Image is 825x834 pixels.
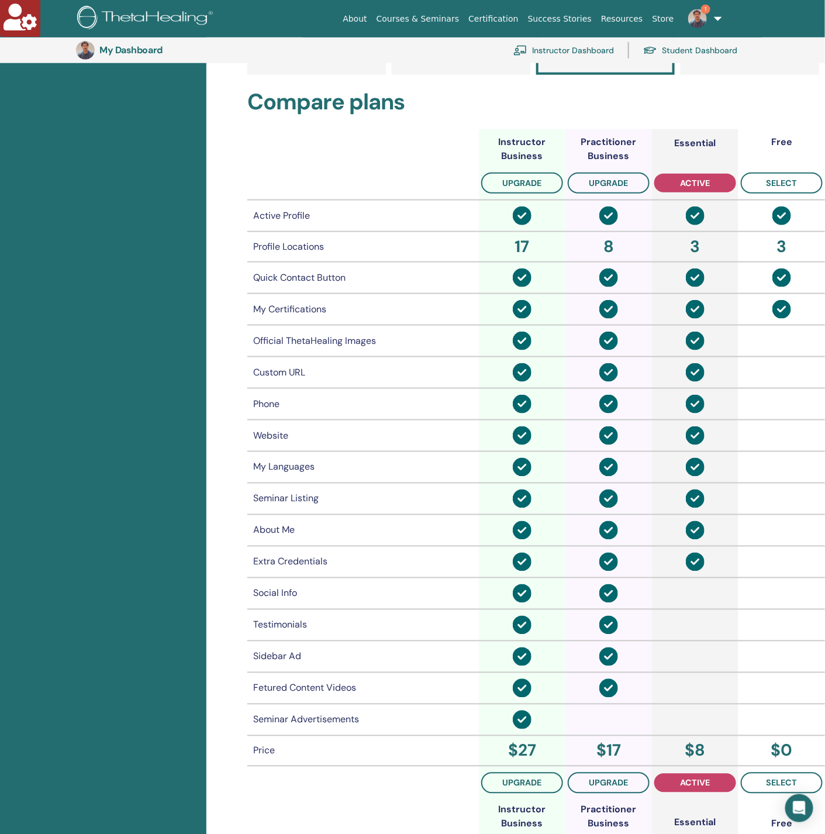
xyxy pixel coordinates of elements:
[686,553,705,571] img: circle-check-solid.svg
[568,173,650,194] button: upgrade
[481,235,563,259] div: 17
[513,647,531,666] img: circle-check-solid.svg
[253,397,473,411] div: Phone
[568,235,650,259] div: 8
[513,679,531,698] img: circle-check-solid.svg
[253,209,473,223] div: Active Profile
[599,679,618,698] img: circle-check-solid.svg
[599,268,618,287] img: circle-check-solid.svg
[513,458,531,477] img: circle-check-solid.svg
[589,178,629,188] span: upgrade
[253,681,473,695] div: Fetured Content Videos
[654,174,736,192] button: active
[513,584,531,603] img: circle-check-solid.svg
[513,711,531,729] img: circle-check-solid.svg
[253,523,473,537] div: About Me
[513,45,527,56] img: chalkboard-teacher.svg
[481,173,563,194] button: upgrade
[253,366,473,380] div: Custom URL
[599,426,618,445] img: circle-check-solid.svg
[589,778,629,788] span: upgrade
[686,521,705,540] img: circle-check-solid.svg
[701,5,710,14] span: 1
[338,8,371,30] a: About
[513,490,531,508] img: circle-check-solid.svg
[686,268,705,287] img: circle-check-solid.svg
[568,773,650,794] button: upgrade
[599,300,618,319] img: circle-check-solid.svg
[513,268,531,287] img: circle-check-solid.svg
[741,235,823,259] div: 3
[253,555,473,569] div: Extra Credentials
[686,332,705,350] img: circle-check-solid.svg
[599,490,618,508] img: circle-check-solid.svg
[513,300,531,319] img: circle-check-solid.svg
[599,616,618,635] img: circle-check-solid.svg
[513,206,531,225] img: circle-check-solid.svg
[599,206,618,225] img: circle-check-solid.svg
[785,794,813,822] div: Open Intercom Messenger
[686,363,705,382] img: circle-check-solid.svg
[479,135,565,163] div: Instructor Business
[76,41,95,60] img: default.jpg
[771,817,792,831] div: Free
[772,268,791,287] img: circle-check-solid.svg
[372,8,464,30] a: Courses & Seminars
[565,803,652,831] div: Practitioner Business
[568,739,650,763] div: $ 17
[513,616,531,635] img: circle-check-solid.svg
[686,490,705,508] img: circle-check-solid.svg
[523,8,596,30] a: Success Stories
[741,173,823,194] button: select
[654,235,736,259] div: 3
[599,584,618,603] img: circle-check-solid.svg
[599,647,618,666] img: circle-check-solid.svg
[681,778,710,788] span: active
[767,178,798,188] span: select
[253,744,473,758] div: Price
[599,363,618,382] img: circle-check-solid.svg
[643,37,737,63] a: Student Dashboard
[599,553,618,571] img: circle-check-solid.svg
[253,271,473,285] div: Quick Contact Button
[513,553,531,571] img: circle-check-solid.svg
[643,46,657,56] img: graduation-cap.svg
[599,332,618,350] img: circle-check-solid.svg
[481,773,563,794] button: upgrade
[513,332,531,350] img: circle-check-solid.svg
[253,587,473,601] div: Social Info
[513,37,614,63] a: Instructor Dashboard
[686,206,705,225] img: circle-check-solid.svg
[599,521,618,540] img: circle-check-solid.svg
[565,135,652,163] div: Practitioner Business
[654,739,736,763] div: $ 8
[675,816,716,830] div: Essential
[503,778,542,788] span: upgrade
[741,773,823,794] button: select
[77,6,217,32] img: logo.png
[253,650,473,664] div: Sidebar Ad
[513,363,531,382] img: circle-check-solid.svg
[253,429,473,443] div: Website
[681,178,710,188] span: active
[253,713,473,727] div: Seminar Advertisements
[464,8,523,30] a: Certification
[253,302,473,316] div: My Certifications
[99,44,216,56] h3: My Dashboard
[767,778,798,788] span: select
[648,8,679,30] a: Store
[771,135,792,149] div: Free
[513,426,531,445] img: circle-check-solid.svg
[772,300,791,319] img: circle-check-solid.svg
[253,240,473,254] div: Profile Locations
[253,492,473,506] div: Seminar Listing
[686,426,705,445] img: circle-check-solid.svg
[686,458,705,477] img: circle-check-solid.svg
[253,334,473,348] div: Official ThetaHealing Images
[741,739,823,763] div: $ 0
[481,739,563,763] div: $ 27
[253,618,473,632] div: Testimonials
[772,206,791,225] img: circle-check-solid.svg
[513,395,531,413] img: circle-check-solid.svg
[513,521,531,540] img: circle-check-solid.svg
